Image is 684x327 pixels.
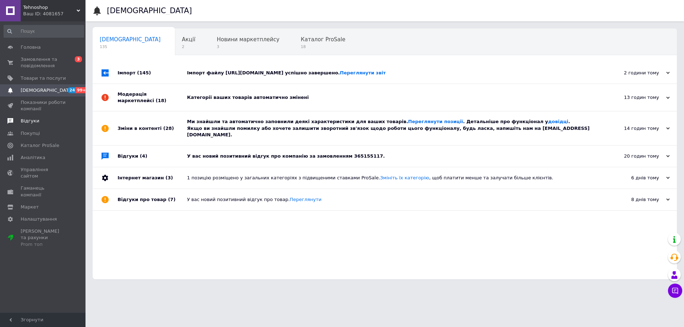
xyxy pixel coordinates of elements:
[182,44,196,49] span: 2
[301,44,345,49] span: 18
[668,284,682,298] button: Чат з покупцем
[598,125,670,132] div: 14 годин тому
[598,94,670,101] div: 13 годин тому
[118,111,187,145] div: Зміни в контенті
[380,175,429,180] a: Змініть їх категорію
[100,36,161,43] span: [DEMOGRAPHIC_DATA]
[118,167,187,189] div: Інтернет магазин
[118,189,187,210] div: Відгуки про товар
[340,70,386,75] a: Переглянути звіт
[598,196,670,203] div: 8 днів тому
[21,167,66,179] span: Управління сайтом
[21,87,73,94] span: [DEMOGRAPHIC_DATA]
[21,241,66,248] div: Prom топ
[21,142,59,149] span: Каталог ProSale
[137,70,151,75] span: (145)
[21,56,66,69] span: Замовлення та повідомлення
[156,98,166,103] span: (18)
[598,153,670,159] div: 20 годин тому
[187,175,598,181] div: 1 позицію розміщено у загальних категоріях з підвищеними ставками ProSale. , щоб платити менше та...
[187,70,598,76] div: Імпорт файлу [URL][DOMAIN_NAME] успішно завершено.
[598,70,670,76] div: 2 години тому
[301,36,345,43] span: Каталог ProSale
[23,4,77,11] span: Tehnoshop
[21,154,45,161] span: Аналітика
[68,87,76,93] span: 24
[118,146,187,167] div: Відгуки
[168,197,176,202] span: (7)
[217,44,279,49] span: 3
[187,196,598,203] div: У вас новий позитивний відгук про товар.
[21,228,66,248] span: [PERSON_NAME] та рахунки
[163,126,174,131] span: (28)
[408,119,463,124] a: Переглянути позиції
[21,130,40,137] span: Покупці
[21,185,66,198] span: Гаманець компанії
[100,44,161,49] span: 135
[187,94,598,101] div: Категорії ваших товарів автоматично змінені
[118,84,187,111] div: Модерація маркетплейсі
[118,62,187,84] div: Імпорт
[187,118,598,138] div: Ми знайшли та автоматично заповнили деякі характеристики для ваших товарів. . Детальніше про функ...
[165,175,173,180] span: (3)
[290,197,321,202] a: Переглянути
[548,119,569,124] a: довідці
[21,44,41,51] span: Головна
[76,87,88,93] span: 99+
[4,25,84,38] input: Пошук
[187,153,598,159] div: У вас новий позитивний відгук про компанію за замовленням 365155117.
[21,75,66,81] span: Товари та послуги
[598,175,670,181] div: 6 днів тому
[182,36,196,43] span: Акції
[21,118,39,124] span: Відгуки
[107,6,192,15] h1: [DEMOGRAPHIC_DATA]
[217,36,279,43] span: Новини маркетплейсу
[23,11,85,17] div: Ваш ID: 4081657
[21,99,66,112] span: Показники роботи компанії
[75,56,82,62] span: 3
[21,216,57,222] span: Налаштування
[140,153,147,159] span: (4)
[21,204,39,210] span: Маркет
